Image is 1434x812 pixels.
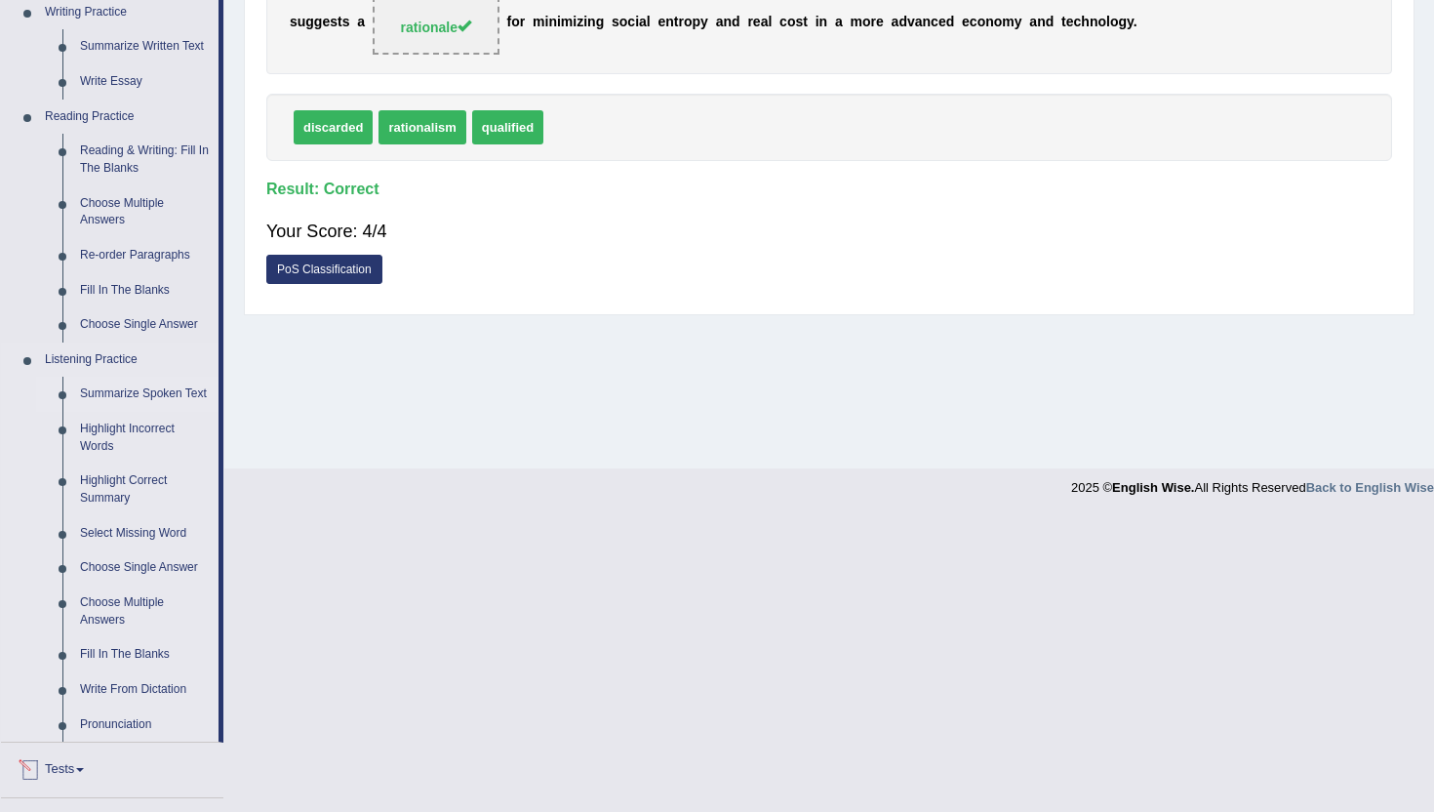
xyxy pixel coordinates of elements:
a: Summarize Spoken Text [71,377,219,412]
a: Choose Multiple Answers [71,586,219,637]
b: n [1090,15,1098,30]
b: o [1097,15,1106,30]
b: n [587,15,596,30]
b: i [573,15,577,30]
b: t [803,15,808,30]
a: Tests [1,743,223,792]
span: discarded [294,110,373,144]
b: a [761,15,769,30]
a: Choose Multiple Answers [71,186,219,238]
b: c [627,15,635,30]
h4: Result: [266,181,1392,198]
b: u [298,15,306,30]
a: Highlight Correct Summary [71,464,219,515]
a: Reading & Writing: Fill In The Blanks [71,134,219,185]
a: Choose Single Answer [71,307,219,343]
b: g [1118,15,1127,30]
b: c [1074,15,1082,30]
b: e [876,15,884,30]
b: m [533,15,544,30]
div: Your Score: 4/4 [266,208,1392,255]
b: l [647,15,651,30]
b: t [1061,15,1066,30]
b: o [1110,15,1119,30]
b: g [314,15,323,30]
b: o [787,15,796,30]
b: i [545,15,549,30]
b: n [923,15,932,30]
b: c [779,15,787,30]
b: o [994,15,1003,30]
span: qualified [472,110,543,144]
b: y [700,15,708,30]
b: a [835,15,843,30]
b: s [612,15,619,30]
b: l [1106,15,1110,30]
a: Reading Practice [36,100,219,135]
a: Write Essay [71,64,219,100]
b: n [665,15,674,30]
b: v [907,15,915,30]
b: e [658,15,666,30]
b: t [674,15,679,30]
span: rationalism [378,110,465,144]
div: 2025 © All Rights Reserved [1071,468,1434,497]
a: Fill In The Blanks [71,637,219,672]
a: Pronunciation [71,708,219,743]
b: c [931,15,938,30]
b: m [561,15,573,30]
b: y [1127,15,1134,30]
b: s [342,15,350,30]
b: i [557,15,561,30]
b: f [507,15,512,30]
b: d [898,15,907,30]
b: a [716,15,724,30]
b: a [1029,15,1037,30]
a: Listening Practice [36,343,219,378]
b: d [946,15,955,30]
b: . [1134,15,1137,30]
b: o [977,15,986,30]
b: y [1015,15,1022,30]
b: s [330,15,338,30]
b: i [635,15,639,30]
b: h [1081,15,1090,30]
b: g [305,15,314,30]
b: e [322,15,330,30]
b: r [679,15,684,30]
b: r [871,15,876,30]
b: e [1066,15,1074,30]
b: s [795,15,803,30]
b: d [1046,15,1055,30]
b: n [723,15,732,30]
b: c [970,15,977,30]
a: Choose Single Answer [71,550,219,586]
b: g [596,15,605,30]
b: r [747,15,752,30]
a: PoS Classification [266,255,382,284]
a: Fill In The Blanks [71,273,219,308]
b: p [693,15,701,30]
b: o [511,15,520,30]
b: z [577,15,583,30]
b: t [338,15,342,30]
b: a [892,15,899,30]
b: s [290,15,298,30]
span: rationale [401,20,471,35]
b: n [548,15,557,30]
a: Select Missing Word [71,516,219,551]
b: n [1037,15,1046,30]
b: e [962,15,970,30]
a: Write From Dictation [71,672,219,708]
b: i [816,15,819,30]
b: n [985,15,994,30]
a: Highlight Incorrect Words [71,412,219,464]
b: n [819,15,828,30]
b: d [732,15,740,30]
a: Back to English Wise [1306,480,1434,495]
b: i [583,15,587,30]
a: Summarize Written Text [71,29,219,64]
b: e [753,15,761,30]
b: r [520,15,525,30]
